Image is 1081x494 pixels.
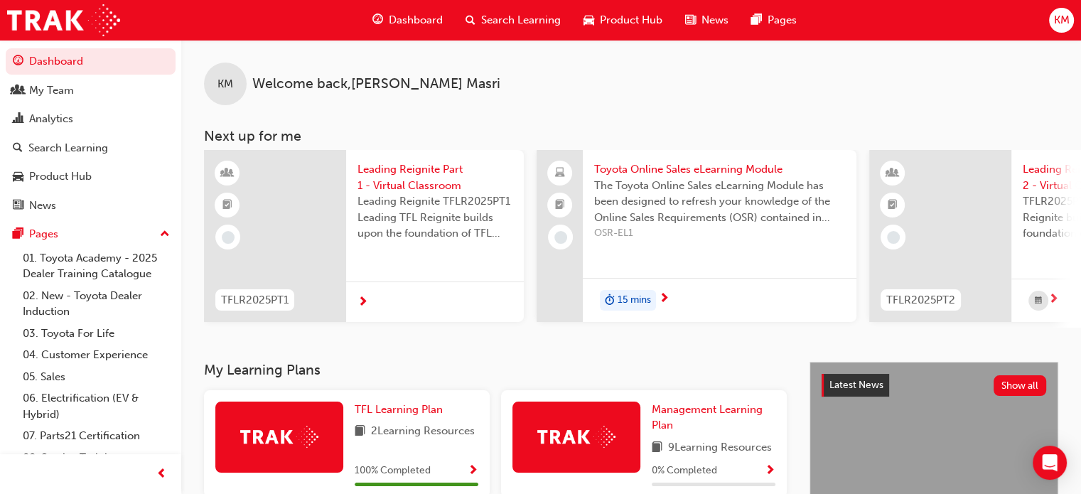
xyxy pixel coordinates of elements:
a: News [6,193,176,219]
span: prev-icon [156,466,167,483]
span: TFLR2025PT2 [886,292,955,308]
span: KM [217,76,233,92]
span: Leading Reignite Part 1 - Virtual Classroom [357,161,512,193]
span: 2 Learning Resources [371,423,475,441]
div: Product Hub [29,168,92,185]
div: My Team [29,82,74,99]
span: car-icon [583,11,594,29]
a: Analytics [6,106,176,132]
a: Management Learning Plan [652,402,775,434]
span: 0 % Completed [652,463,717,479]
button: Show Progress [765,462,775,480]
span: next-icon [1048,294,1059,306]
span: TFL Learning Plan [355,403,443,416]
button: Pages [6,221,176,247]
button: KM [1049,8,1074,33]
a: Latest NewsShow all [822,374,1046,397]
span: news-icon [13,200,23,213]
a: guage-iconDashboard [361,6,454,35]
span: search-icon [466,11,475,29]
span: booktick-icon [888,196,898,215]
span: Show Progress [765,465,775,478]
h3: Next up for me [181,128,1081,144]
img: Trak [537,426,615,448]
span: Welcome back , [PERSON_NAME] Masri [252,76,500,92]
a: 02. New - Toyota Dealer Induction [17,285,176,323]
span: duration-icon [605,291,615,310]
a: 01. Toyota Academy - 2025 Dealer Training Catalogue [17,247,176,285]
a: Dashboard [6,48,176,75]
span: guage-icon [372,11,383,29]
a: 05. Sales [17,366,176,388]
div: Open Intercom Messenger [1033,446,1067,480]
button: DashboardMy TeamAnalyticsSearch LearningProduct HubNews [6,45,176,221]
a: car-iconProduct Hub [572,6,674,35]
span: calendar-icon [1035,292,1042,310]
a: TFL Learning Plan [355,402,448,418]
span: learningResourceType_INSTRUCTOR_LED-icon [888,164,898,183]
span: Pages [768,12,797,28]
img: Trak [7,4,120,36]
span: pages-icon [13,228,23,241]
span: Latest News [829,379,883,391]
span: TFLR2025PT1 [221,292,289,308]
div: Pages [29,226,58,242]
button: Show all [994,375,1047,396]
a: news-iconNews [674,6,740,35]
a: 08. Service Training [17,447,176,469]
a: 04. Customer Experience [17,344,176,366]
span: The Toyota Online Sales eLearning Module has been designed to refresh your knowledge of the Onlin... [594,178,845,226]
span: 9 Learning Resources [668,439,772,457]
a: Search Learning [6,135,176,161]
a: Product Hub [6,163,176,190]
span: laptop-icon [555,164,565,183]
span: Show Progress [468,465,478,478]
span: search-icon [13,142,23,155]
div: Search Learning [28,140,108,156]
span: booktick-icon [222,196,232,215]
span: Dashboard [389,12,443,28]
a: 03. Toyota For Life [17,323,176,345]
span: learningResourceType_INSTRUCTOR_LED-icon [222,164,232,183]
a: search-iconSearch Learning [454,6,572,35]
span: book-icon [652,439,662,457]
span: next-icon [357,296,368,309]
button: Show Progress [468,462,478,480]
div: News [29,198,56,214]
span: OSR-EL1 [594,225,845,242]
span: KM [1053,12,1069,28]
span: news-icon [685,11,696,29]
h3: My Learning Plans [204,362,787,378]
span: book-icon [355,423,365,441]
a: TFLR2025PT1Leading Reignite Part 1 - Virtual ClassroomLeading Reignite TFLR2025PT1 Leading TFL Re... [204,150,524,322]
a: 06. Electrification (EV & Hybrid) [17,387,176,425]
img: Trak [240,426,318,448]
span: Management Learning Plan [652,403,763,432]
span: News [701,12,728,28]
span: learningRecordVerb_NONE-icon [222,231,235,244]
span: learningRecordVerb_NONE-icon [554,231,567,244]
span: chart-icon [13,113,23,126]
span: 15 mins [618,292,651,308]
span: 100 % Completed [355,463,431,479]
a: pages-iconPages [740,6,808,35]
span: up-icon [160,225,170,244]
span: Product Hub [600,12,662,28]
span: next-icon [659,293,669,306]
span: car-icon [13,171,23,183]
a: Toyota Online Sales eLearning ModuleThe Toyota Online Sales eLearning Module has been designed to... [537,150,856,322]
span: learningRecordVerb_NONE-icon [887,231,900,244]
span: booktick-icon [555,196,565,215]
span: people-icon [13,85,23,97]
span: Search Learning [481,12,561,28]
a: 07. Parts21 Certification [17,425,176,447]
span: Toyota Online Sales eLearning Module [594,161,845,178]
span: guage-icon [13,55,23,68]
a: My Team [6,77,176,104]
span: pages-icon [751,11,762,29]
span: Leading Reignite TFLR2025PT1 Leading TFL Reignite builds upon the foundation of TFL Reignite, rea... [357,193,512,242]
div: Analytics [29,111,73,127]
